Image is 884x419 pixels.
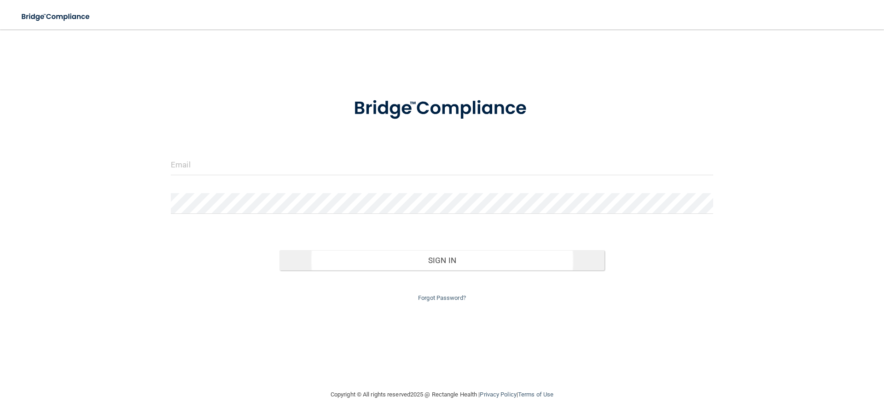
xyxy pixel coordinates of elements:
[14,7,99,26] img: bridge_compliance_login_screen.278c3ca4.svg
[279,250,605,270] button: Sign In
[171,155,713,175] input: Email
[274,380,610,409] div: Copyright © All rights reserved 2025 @ Rectangle Health | |
[518,391,553,398] a: Terms of Use
[335,85,549,132] img: bridge_compliance_login_screen.278c3ca4.svg
[418,294,466,301] a: Forgot Password?
[480,391,516,398] a: Privacy Policy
